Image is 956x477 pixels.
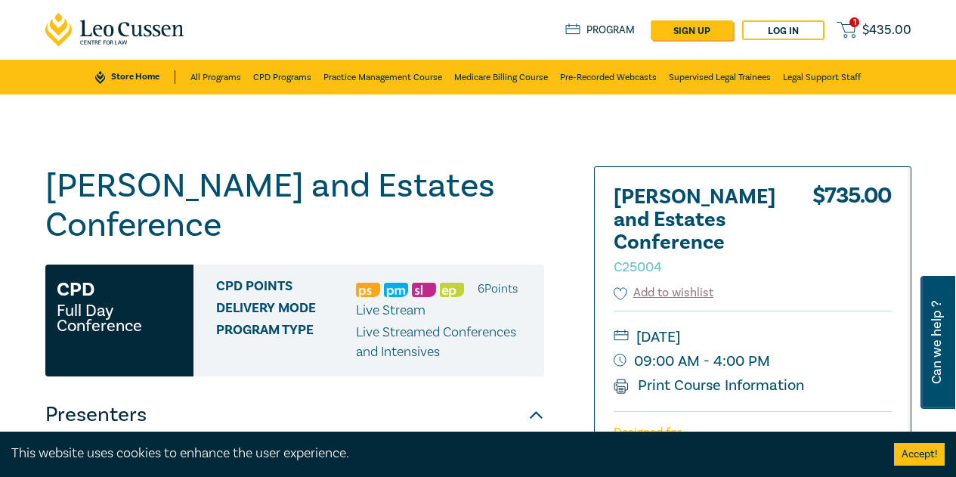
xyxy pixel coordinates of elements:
img: Substantive Law [412,283,436,297]
div: $ 735.00 [812,186,892,284]
small: C25004 [614,259,662,276]
button: Add to wishlist [614,284,714,302]
a: Program [565,23,636,37]
span: CPD Points [216,279,356,299]
h1: [PERSON_NAME] and Estates Conference [45,166,544,245]
h2: [PERSON_NAME] and Estates Conference [614,186,780,277]
a: Supervised Legal Trainees [669,60,771,94]
a: Practice Management Course [323,60,442,94]
a: CPD Programs [253,60,311,94]
img: Professional Skills [356,283,380,297]
a: All Programs [190,60,241,94]
button: Accept cookies [894,443,945,466]
p: Designed for [614,426,892,440]
li: 6 Point s [478,279,518,299]
span: Program type [216,323,356,362]
img: Practice Management & Business Skills [384,283,408,297]
button: Presenters [45,392,544,438]
a: Print Course Information [614,376,805,395]
a: Store Home [95,70,175,84]
a: Medicare Billing Course [454,60,548,94]
span: $ 435.00 [862,23,911,37]
small: Full Day Conference [57,303,182,333]
span: Delivery Mode [216,301,356,321]
img: Ethics & Professional Responsibility [440,283,464,297]
h3: CPD [57,276,94,303]
a: Pre-Recorded Webcasts [560,60,657,94]
small: [DATE] [614,325,892,349]
a: sign up [651,20,733,40]
span: Live Stream [356,302,425,319]
small: 09:00 AM - 4:00 PM [614,349,892,373]
a: Log in [742,20,825,40]
div: This website uses cookies to enhance the user experience. [11,444,871,463]
p: Live Streamed Conferences and Intensives [356,323,533,362]
span: 1 [849,17,859,27]
span: Can we help ? [930,285,944,400]
a: Legal Support Staff [783,60,861,94]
